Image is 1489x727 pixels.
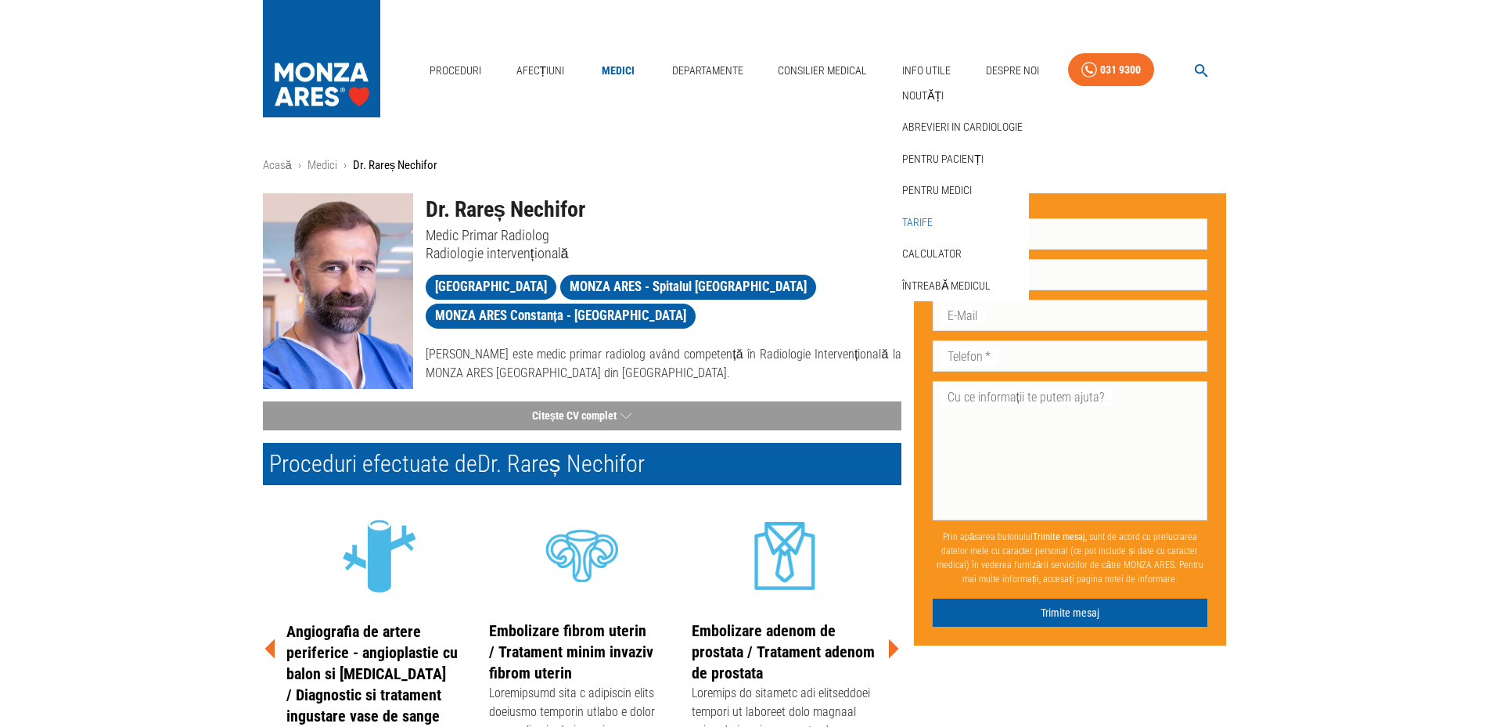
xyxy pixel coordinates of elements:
[263,158,292,172] a: Acasă
[353,157,438,175] p: Dr. Rareș Nechifor
[666,55,750,87] a: Departamente
[933,524,1208,592] p: Prin apăsarea butonului , sunt de acord cu prelucrarea datelor mele cu caracter personal (ce pot ...
[426,345,901,383] p: [PERSON_NAME] este medic primar radiolog având competență în Radiologie Intervențională la MONZA ...
[896,207,1029,239] div: Tarife
[423,55,487,87] a: Proceduri
[692,621,875,682] a: Embolizare adenom de prostata / Tratament adenom de prostata
[899,273,994,299] a: Întreabă medicul
[899,146,987,172] a: Pentru pacienți
[899,241,965,267] a: Calculator
[426,244,901,262] p: Radiologie intervențională
[896,270,1029,302] div: Întreabă medicul
[593,55,643,87] a: Medici
[1033,531,1085,542] b: Trimite mesaj
[933,599,1208,628] button: Trimite mesaj
[510,55,571,87] a: Afecțiuni
[896,143,1029,175] div: Pentru pacienți
[426,226,901,244] p: Medic Primar Radiolog
[560,277,816,297] span: MONZA ARES - Spitalul [GEOGRAPHIC_DATA]
[308,158,337,172] a: Medici
[426,304,696,329] a: MONZA ARES Constanța - [GEOGRAPHIC_DATA]
[896,80,1029,112] div: Noutăți
[263,401,901,430] button: Citește CV complet
[980,55,1045,87] a: Despre Noi
[899,210,936,236] a: Tarife
[1068,53,1154,87] a: 031 9300
[426,275,556,300] a: [GEOGRAPHIC_DATA]
[896,175,1029,207] div: Pentru medici
[560,275,816,300] a: MONZA ARES - Spitalul [GEOGRAPHIC_DATA]
[1100,60,1141,80] div: 031 9300
[899,114,1026,140] a: Abrevieri in cardiologie
[426,277,556,297] span: [GEOGRAPHIC_DATA]
[298,157,301,175] li: ›
[426,306,696,326] span: MONZA ARES Constanța - [GEOGRAPHIC_DATA]
[899,83,947,109] a: Noutăți
[263,157,1227,175] nav: breadcrumb
[896,55,957,87] a: Info Utile
[896,111,1029,143] div: Abrevieri in cardiologie
[899,178,975,203] a: Pentru medici
[263,443,901,485] h2: Proceduri efectuate de Dr. Rareș Nechifor
[489,621,653,682] a: Embolizare fibrom uterin / Tratament minim invaziv fibrom uterin
[896,80,1029,302] nav: secondary mailbox folders
[771,55,873,87] a: Consilier Medical
[426,193,901,226] h1: Dr. Rareș Nechifor
[263,193,413,389] img: Dr. Rareș Nechifor
[343,157,347,175] li: ›
[896,238,1029,270] div: Calculator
